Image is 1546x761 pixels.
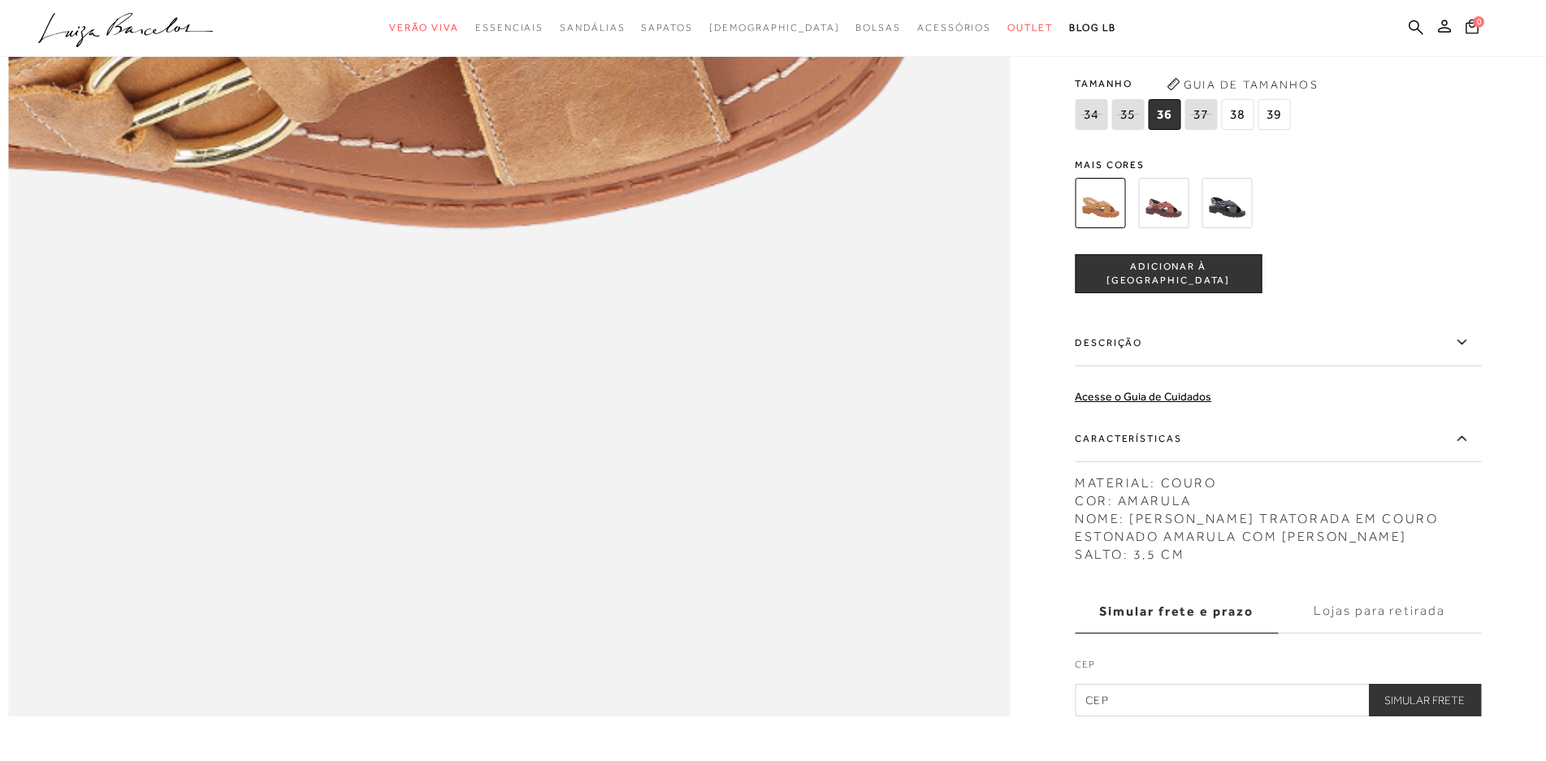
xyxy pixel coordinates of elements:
[560,22,625,33] span: Sandálias
[641,22,692,33] span: Sapatos
[389,13,459,43] a: categoryNavScreenReaderText
[1069,22,1116,33] span: BLOG LB
[1138,178,1189,228] img: SANDÁLIA TRATORADA EM COURO ESTONADO CAFÉ COM MAXI FIVELA
[709,13,840,43] a: noSubCategoriesText
[1075,684,1481,716] input: CEP
[1075,466,1481,564] div: MATERIAL: COURO COR: AMARULA NOME: [PERSON_NAME] TRATORADA EM COURO ESTONADO AMARULA COM [PERSON_...
[1221,99,1254,130] span: 38
[855,22,901,33] span: Bolsas
[1075,415,1481,462] label: Características
[1461,18,1483,40] button: 0
[1069,13,1116,43] a: BLOG LB
[855,13,901,43] a: categoryNavScreenReaderText
[641,13,692,43] a: categoryNavScreenReaderText
[560,13,625,43] a: categoryNavScreenReaderText
[917,13,991,43] a: categoryNavScreenReaderText
[1148,99,1180,130] span: 36
[1258,99,1290,130] span: 39
[709,22,840,33] span: [DEMOGRAPHIC_DATA]
[1075,178,1125,228] img: SANDÁLIA TRATORADA EM COURO ESTONADO AMARULA COM MAXI FIVELA
[1278,590,1481,633] label: Lojas para retirada
[475,22,543,33] span: Essenciais
[917,22,991,33] span: Acessórios
[1368,684,1481,716] button: Simular Frete
[1075,657,1481,680] label: CEP
[1111,99,1144,130] span: 35
[1075,319,1481,366] label: Descrição
[1007,13,1053,43] a: categoryNavScreenReaderText
[1075,99,1107,130] span: 34
[1161,71,1323,97] button: Guia de Tamanhos
[1007,22,1053,33] span: Outlet
[1075,390,1211,403] a: Acesse o Guia de Cuidados
[475,13,543,43] a: categoryNavScreenReaderText
[389,22,459,33] span: Verão Viva
[1076,259,1261,288] span: ADICIONAR À [GEOGRAPHIC_DATA]
[1075,160,1481,170] span: Mais cores
[1184,99,1217,130] span: 37
[1473,16,1484,28] span: 0
[1075,254,1262,293] button: ADICIONAR À [GEOGRAPHIC_DATA]
[1075,590,1278,633] label: Simular frete e prazo
[1075,71,1294,96] span: Tamanho
[1202,178,1252,228] img: SANDÁLIA TRATORADA EM COURO ESTONADO CINZA ARDOZIA COM MAXI FIVELA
